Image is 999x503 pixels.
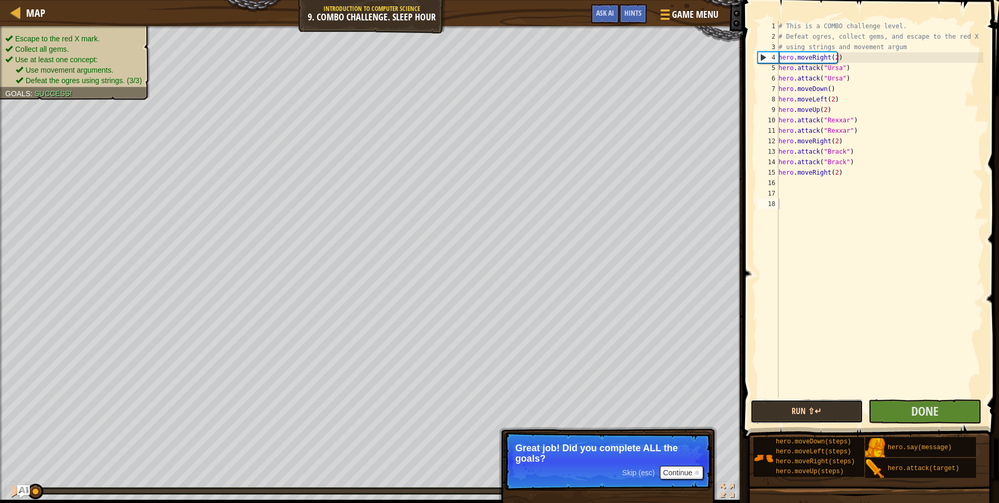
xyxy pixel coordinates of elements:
span: hero.moveUp(steps) [776,468,844,475]
div: 3 [758,42,779,52]
div: 14 [758,157,779,167]
button: Continue [660,466,703,479]
div: 4 [758,52,779,63]
div: 1 [758,21,779,31]
span: Ask AI [596,8,614,18]
li: Use movement arguments. [16,65,142,75]
span: Escape to the red X mark. [15,35,100,43]
span: hero.attack(target) [888,465,959,472]
span: Defeat the ogres using strings. (3/3) [26,76,142,85]
div: 16 [758,178,779,188]
p: Great job! Did you complete ALL the goals? [515,443,701,464]
span: Success! [34,89,72,98]
button: Ctrl + P: Pause [5,482,26,503]
li: Collect all gems. [5,44,142,54]
button: Done [868,399,981,424]
span: Use at least one concept: [15,55,98,64]
div: 13 [758,146,779,157]
div: 15 [758,167,779,178]
div: 7 [758,84,779,94]
span: hero.say(message) [888,444,951,451]
button: Toggle fullscreen [717,482,738,503]
span: Done [911,403,938,419]
span: Use movement arguments. [26,66,113,74]
li: Defeat the ogres using strings. [16,75,142,86]
span: : [30,89,34,98]
div: 8 [758,94,779,105]
div: 17 [758,188,779,199]
li: Use at least one concept: [5,54,142,65]
div: 9 [758,105,779,115]
span: hero.moveRight(steps) [776,458,855,465]
span: Game Menu [672,8,718,21]
a: Map [21,6,45,20]
span: Collect all gems. [15,45,69,53]
span: hero.moveLeft(steps) [776,448,851,455]
span: Goals [5,89,30,98]
button: Run ⇧↵ [750,399,863,424]
span: Hints [624,8,642,18]
div: 6 [758,73,779,84]
div: 11 [758,125,779,136]
li: Escape to the red X mark. [5,33,142,44]
button: Ask AI [17,485,30,498]
div: 10 [758,115,779,125]
img: portrait.png [865,438,885,458]
span: Skip (esc) [622,468,655,477]
img: portrait.png [753,448,773,468]
span: hero.moveDown(steps) [776,438,851,445]
div: 2 [758,31,779,42]
img: portrait.png [865,459,885,479]
div: 18 [758,199,779,209]
button: Game Menu [652,4,725,29]
div: 5 [758,63,779,73]
span: Map [26,6,45,20]
div: 12 [758,136,779,146]
button: Ask AI [591,4,619,24]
